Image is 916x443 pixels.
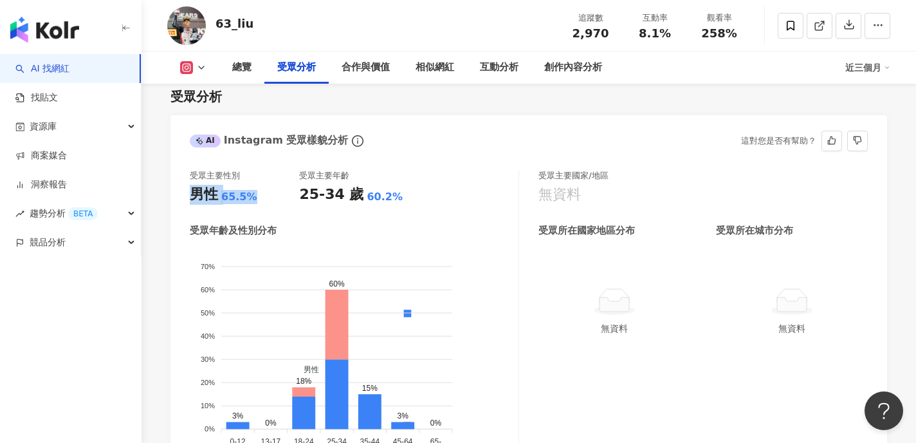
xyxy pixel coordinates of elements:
[201,355,215,363] tspan: 30%
[190,185,218,205] div: 男性
[853,136,862,145] span: dislike
[566,12,615,24] div: 追蹤數
[201,285,215,293] tspan: 60%
[277,60,316,75] div: 受眾分析
[538,170,608,182] div: 受眾主要國家/地區
[716,224,793,238] div: 受眾所在城市分布
[538,224,635,238] div: 受眾所在國家地區分布
[544,60,602,75] div: 創作內容分析
[170,88,222,106] div: 受眾分析
[201,262,215,270] tspan: 70%
[201,402,215,410] tspan: 10%
[201,309,215,317] tspan: 50%
[30,228,66,257] span: 競品分析
[695,12,744,24] div: 觀看率
[232,60,252,75] div: 總覽
[15,178,67,191] a: 洞察報告
[190,133,348,147] div: Instagram 受眾樣貌分析
[350,133,365,149] span: info-circle
[639,27,671,40] span: 8.1%
[15,91,58,104] a: 找貼文
[544,321,685,335] div: 無資料
[30,199,98,228] span: 趨勢分析
[416,60,454,75] div: 相似網紅
[221,190,257,204] div: 65.5%
[10,17,79,42] img: logo
[572,26,609,40] span: 2,970
[342,60,390,75] div: 合作與價值
[201,332,215,340] tspan: 40%
[299,170,349,182] div: 受眾主要年齡
[201,379,215,386] tspan: 20%
[205,425,215,433] tspan: 0%
[190,135,221,147] div: AI
[15,62,69,75] a: searchAI 找網紅
[30,112,57,141] span: 資源庫
[15,149,67,162] a: 商案媒合
[167,6,206,45] img: KOL Avatar
[294,365,319,374] span: 男性
[538,185,581,205] div: 無資料
[68,207,98,220] div: BETA
[190,170,240,182] div: 受眾主要性別
[741,131,816,151] div: 這對您是否有幫助？
[367,190,403,204] div: 60.2%
[15,209,24,218] span: rise
[721,321,863,335] div: 無資料
[827,136,836,145] span: like
[630,12,679,24] div: 互動率
[480,60,518,75] div: 互動分析
[701,27,737,40] span: 258%
[299,185,363,205] div: 25-34 歲
[865,391,903,430] iframe: Help Scout Beacon - Open
[215,15,253,32] div: 63_liu
[845,57,890,78] div: 近三個月
[190,224,277,238] div: 受眾年齡及性別分布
